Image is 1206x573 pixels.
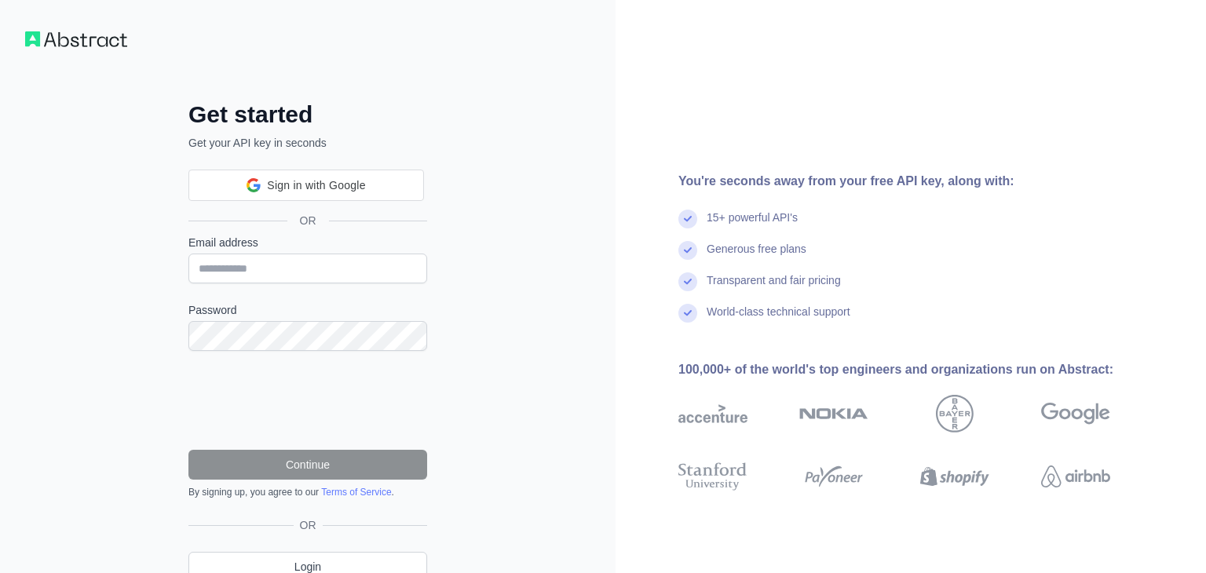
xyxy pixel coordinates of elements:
p: Get your API key in seconds [188,135,427,151]
img: Workflow [25,31,127,47]
div: By signing up, you agree to our . [188,486,427,498]
div: You're seconds away from your free API key, along with: [678,172,1160,191]
iframe: reCAPTCHA [188,370,427,431]
img: check mark [678,272,697,291]
img: stanford university [678,459,747,494]
div: 15+ powerful API's [707,210,798,241]
div: Transparent and fair pricing [707,272,841,304]
div: 100,000+ of the world's top engineers and organizations run on Abstract: [678,360,1160,379]
span: OR [287,213,329,228]
img: check mark [678,210,697,228]
span: Sign in with Google [267,177,365,194]
button: Continue [188,450,427,480]
img: google [1041,395,1110,432]
img: accenture [678,395,747,432]
img: check mark [678,241,697,260]
label: Password [188,302,427,318]
h2: Get started [188,100,427,129]
div: Generous free plans [707,241,806,272]
img: bayer [936,395,974,432]
img: airbnb [1041,459,1110,494]
img: shopify [920,459,989,494]
label: Email address [188,235,427,250]
img: payoneer [799,459,868,494]
a: Terms of Service [321,487,391,498]
span: OR [294,517,323,533]
div: World-class technical support [707,304,850,335]
img: check mark [678,304,697,323]
div: Sign in with Google [188,170,424,201]
img: nokia [799,395,868,432]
